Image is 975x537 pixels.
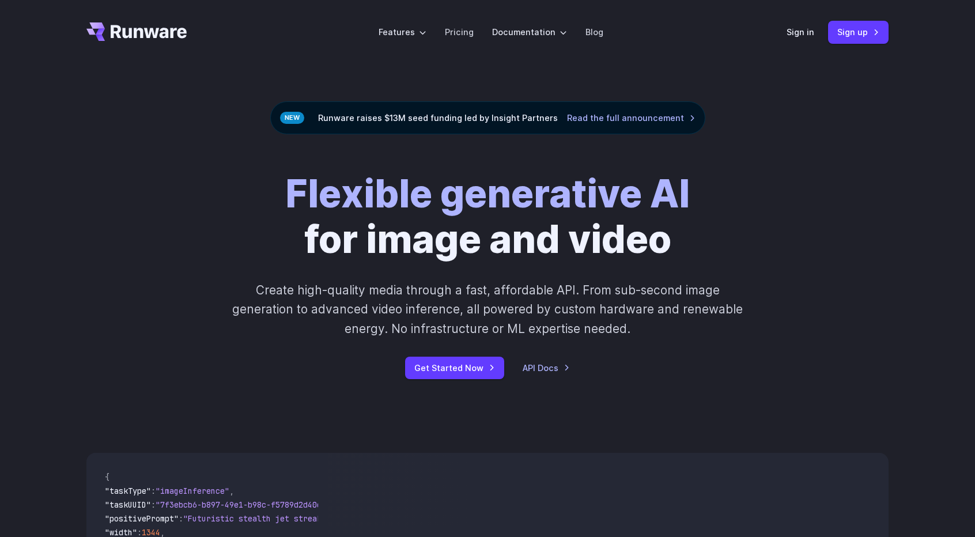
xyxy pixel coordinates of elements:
[445,25,474,39] a: Pricing
[86,22,187,41] a: Go to /
[179,513,183,524] span: :
[151,500,156,510] span: :
[285,171,690,217] strong: Flexible generative AI
[105,472,109,482] span: {
[231,281,745,338] p: Create high-quality media through a fast, affordable API. From sub-second image generation to adv...
[151,486,156,496] span: :
[567,111,696,124] a: Read the full announcement
[285,171,690,262] h1: for image and video
[405,357,504,379] a: Get Started Now
[105,513,179,524] span: "positivePrompt"
[105,486,151,496] span: "taskType"
[379,25,426,39] label: Features
[492,25,567,39] label: Documentation
[828,21,889,43] a: Sign up
[523,361,570,375] a: API Docs
[156,500,331,510] span: "7f3ebcb6-b897-49e1-b98c-f5789d2d40d7"
[787,25,814,39] a: Sign in
[585,25,603,39] a: Blog
[105,500,151,510] span: "taskUUID"
[270,101,705,134] div: Runware raises $13M seed funding led by Insight Partners
[156,486,229,496] span: "imageInference"
[183,513,603,524] span: "Futuristic stealth jet streaking through a neon-lit cityscape with glowing purple exhaust"
[229,486,234,496] span: ,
